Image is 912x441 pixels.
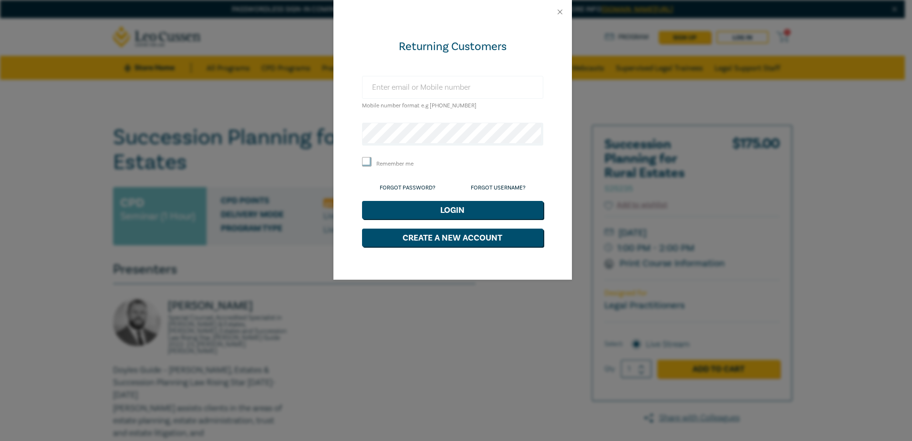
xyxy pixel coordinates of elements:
label: Remember me [376,160,414,168]
a: Forgot Password? [380,184,435,191]
button: Login [362,201,543,219]
div: Returning Customers [362,39,543,54]
small: Mobile number format e.g [PHONE_NUMBER] [362,102,477,109]
button: Create a New Account [362,229,543,247]
button: Close [556,8,564,16]
a: Forgot Username? [471,184,526,191]
input: Enter email or Mobile number [362,76,543,99]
